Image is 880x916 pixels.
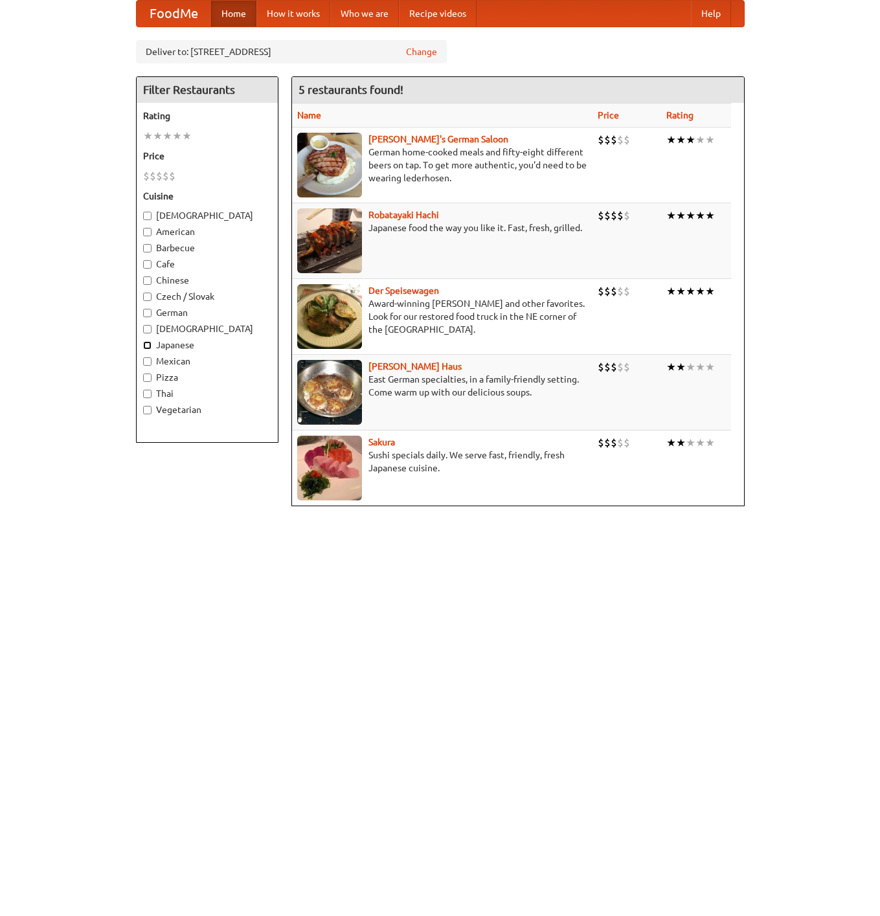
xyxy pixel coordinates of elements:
[666,436,676,450] li: ★
[143,169,150,183] li: $
[143,274,271,287] label: Chinese
[611,284,617,298] li: $
[666,284,676,298] li: ★
[666,360,676,374] li: ★
[611,133,617,147] li: $
[143,390,152,398] input: Thai
[143,371,271,384] label: Pizza
[705,436,715,450] li: ★
[143,228,152,236] input: American
[153,129,163,143] li: ★
[143,244,152,252] input: Barbecue
[297,436,362,500] img: sakura.jpg
[143,258,271,271] label: Cafe
[211,1,256,27] a: Home
[617,436,624,450] li: $
[399,1,477,27] a: Recipe videos
[143,276,152,285] input: Chinese
[695,208,705,223] li: ★
[143,355,271,368] label: Mexican
[143,403,271,416] label: Vegetarian
[297,297,587,336] p: Award-winning [PERSON_NAME] and other favorites. Look for our restored food truck in the NE corne...
[172,129,182,143] li: ★
[666,110,694,120] a: Rating
[666,133,676,147] li: ★
[624,360,630,374] li: $
[143,357,152,366] input: Mexican
[143,129,153,143] li: ★
[598,360,604,374] li: $
[297,449,587,475] p: Sushi specials daily. We serve fast, friendly, fresh Japanese cuisine.
[705,133,715,147] li: ★
[624,284,630,298] li: $
[624,208,630,223] li: $
[137,77,278,103] h4: Filter Restaurants
[150,169,156,183] li: $
[297,208,362,273] img: robatayaki.jpg
[604,208,611,223] li: $
[695,360,705,374] li: ★
[695,133,705,147] li: ★
[297,133,362,197] img: esthers.jpg
[676,284,686,298] li: ★
[143,293,152,301] input: Czech / Slovak
[666,208,676,223] li: ★
[368,210,439,220] a: Robatayaki Hachi
[691,1,731,27] a: Help
[598,436,604,450] li: $
[368,134,508,144] a: [PERSON_NAME]'s German Saloon
[156,169,163,183] li: $
[695,284,705,298] li: ★
[143,150,271,162] h5: Price
[617,208,624,223] li: $
[695,436,705,450] li: ★
[598,208,604,223] li: $
[686,436,695,450] li: ★
[604,436,611,450] li: $
[297,221,587,234] p: Japanese food the way you like it. Fast, fresh, grilled.
[256,1,330,27] a: How it works
[598,133,604,147] li: $
[598,110,619,120] a: Price
[624,133,630,147] li: $
[163,129,172,143] li: ★
[297,284,362,349] img: speisewagen.jpg
[169,169,175,183] li: $
[604,360,611,374] li: $
[143,209,271,222] label: [DEMOGRAPHIC_DATA]
[617,133,624,147] li: $
[676,133,686,147] li: ★
[297,360,362,425] img: kohlhaus.jpg
[163,169,169,183] li: $
[136,40,447,63] div: Deliver to: [STREET_ADDRESS]
[143,241,271,254] label: Barbecue
[611,436,617,450] li: $
[686,284,695,298] li: ★
[611,360,617,374] li: $
[617,284,624,298] li: $
[368,361,462,372] a: [PERSON_NAME] Haus
[143,290,271,303] label: Czech / Slovak
[137,1,211,27] a: FoodMe
[330,1,399,27] a: Who we are
[297,373,587,399] p: East German specialties, in a family-friendly setting. Come warm up with our delicious soups.
[299,84,403,96] ng-pluralize: 5 restaurants found!
[143,341,152,350] input: Japanese
[604,284,611,298] li: $
[297,110,321,120] a: Name
[143,109,271,122] h5: Rating
[143,387,271,400] label: Thai
[143,406,152,414] input: Vegetarian
[368,437,395,447] a: Sakura
[143,260,152,269] input: Cafe
[686,360,695,374] li: ★
[705,284,715,298] li: ★
[604,133,611,147] li: $
[368,285,439,296] b: Der Speisewagen
[676,436,686,450] li: ★
[676,208,686,223] li: ★
[143,306,271,319] label: German
[143,225,271,238] label: American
